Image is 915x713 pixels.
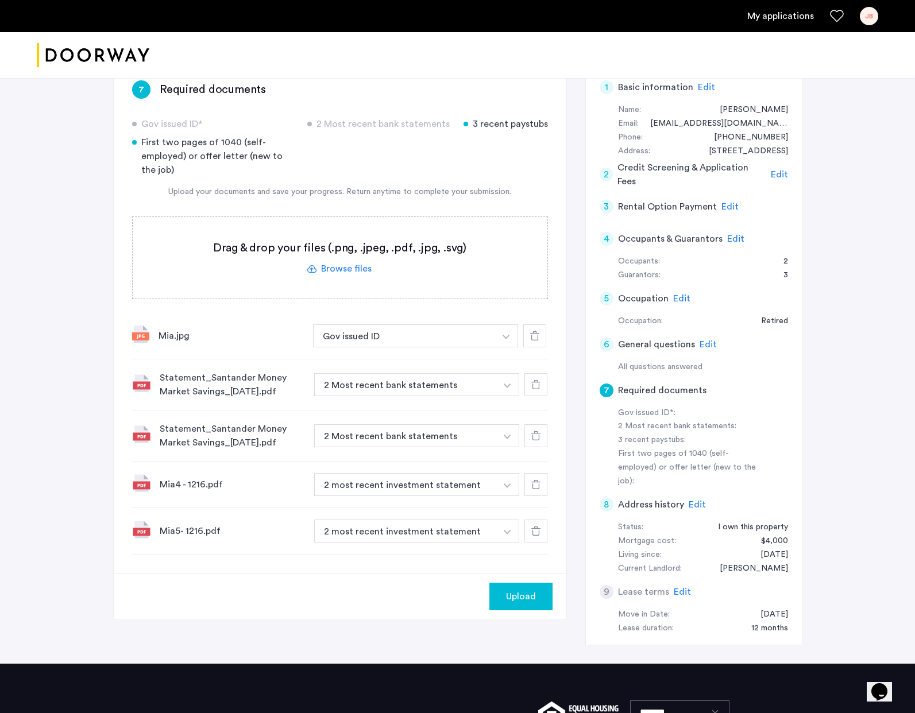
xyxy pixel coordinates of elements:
div: Statement_Santander Money Market Savings_[DATE].pdf [160,422,305,449]
button: button [313,324,496,347]
h5: Rental Option Payment [618,200,717,214]
div: 12 months [740,622,788,635]
div: jblatcherc@hotmail.com [639,117,788,131]
div: 3 recent paystubs [464,117,548,131]
span: Edit [727,234,744,243]
div: Joan Blatcher [708,103,788,117]
div: JB [860,7,878,25]
div: 08/29/2023 [749,548,788,562]
div: Gov issued ID* [132,117,294,131]
h5: General questions [618,338,695,351]
img: arrow [504,435,511,439]
button: button [489,583,553,610]
a: Favorites [830,9,844,23]
div: Mia.jpg [159,329,304,343]
span: Edit [674,587,691,596]
h5: Lease terms [618,585,669,599]
span: Edit [673,294,690,303]
a: Cazamio logo [37,34,149,77]
div: 2 [600,168,613,181]
div: Upload your documents and save your progress. Return anytime to complete your submission. [132,186,548,198]
img: arrow [504,383,511,388]
div: Email: [618,117,639,131]
a: My application [747,9,814,23]
div: +16102560613 [702,131,788,145]
span: Edit [689,500,706,509]
img: arrow [504,530,511,534]
div: 3 [772,269,788,282]
img: file [132,425,150,443]
div: Mia4 - 1216.pdf [160,478,305,491]
div: Occupation: [618,315,663,328]
button: button [314,520,497,542]
img: file [132,374,150,392]
div: Lease duration: [618,622,674,635]
div: Status: [618,521,643,534]
div: 6 [600,338,613,351]
div: 8 [600,498,613,511]
button: button [496,473,519,496]
div: Mortgage cost: [618,534,676,548]
div: 3 recent paystubs: [618,433,763,447]
h5: Credit Screening & Application Fees [617,161,766,188]
span: Edit [700,340,717,349]
h5: Occupants & Guarantors [618,232,723,246]
img: file [132,474,150,492]
div: Statement_Santander Money Market Savings_[DATE].pdf [160,371,305,398]
div: 9 [600,585,613,599]
div: 2 [772,255,788,269]
button: button [495,324,518,347]
div: 2 Most recent bank statements [307,117,450,131]
h5: Occupation [618,292,669,305]
button: button [496,520,519,542]
div: 1 [600,80,613,94]
div: 3 [600,200,613,214]
span: Upload [506,590,536,603]
span: Edit [771,170,788,179]
div: Occupants: [618,255,660,269]
img: file [132,520,150,538]
div: 10/01/2025 [749,608,788,622]
div: I own this property [706,521,788,534]
div: Mia5- 1216.pdf [160,524,305,538]
img: logo [37,34,149,77]
div: Gov issued ID*: [618,406,763,420]
div: 7 [132,80,150,99]
div: First two pages of 1040 (self-employed) or offer letter (new to the job) [132,135,294,177]
div: Current Landlord: [618,562,682,576]
div: Name: [618,103,641,117]
span: Edit [698,83,715,92]
img: arrow [503,335,509,339]
button: button [314,373,497,396]
button: button [496,373,519,396]
div: All questions answered [618,361,788,374]
div: joan blatcher [708,562,788,576]
div: 104 Glamorgan Court [697,145,788,158]
div: 7 [600,383,613,397]
div: 5 [600,292,613,305]
h3: Required documents [160,82,266,98]
div: Living since: [618,548,662,562]
div: 2 Most recent bank statements: [618,420,763,433]
div: Guarantors: [618,269,661,282]
h5: Required documents [618,383,706,397]
img: file [132,325,149,343]
div: Retired [750,315,788,328]
button: button [314,424,497,447]
button: button [496,424,519,447]
div: First two pages of 1040 (self-employed) or offer letter (new to the job): [618,447,763,489]
div: Move in Date: [618,608,670,622]
img: arrow [504,483,511,488]
div: Address: [618,145,650,158]
div: 4 [600,232,613,246]
button: button [314,473,497,496]
h5: Basic information [618,80,693,94]
h5: Address history [618,498,684,511]
div: $4,000 [750,534,788,548]
span: Edit [721,202,739,211]
div: Phone: [618,131,643,145]
iframe: chat widget [867,667,904,702]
